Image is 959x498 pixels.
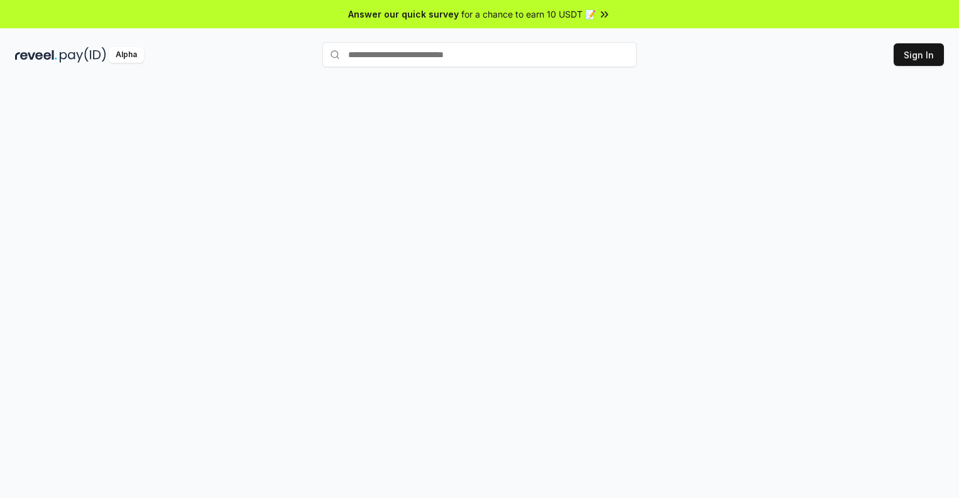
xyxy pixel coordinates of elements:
[15,47,57,63] img: reveel_dark
[348,8,459,21] span: Answer our quick survey
[109,47,144,63] div: Alpha
[60,47,106,63] img: pay_id
[894,43,944,66] button: Sign In
[461,8,596,21] span: for a chance to earn 10 USDT 📝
